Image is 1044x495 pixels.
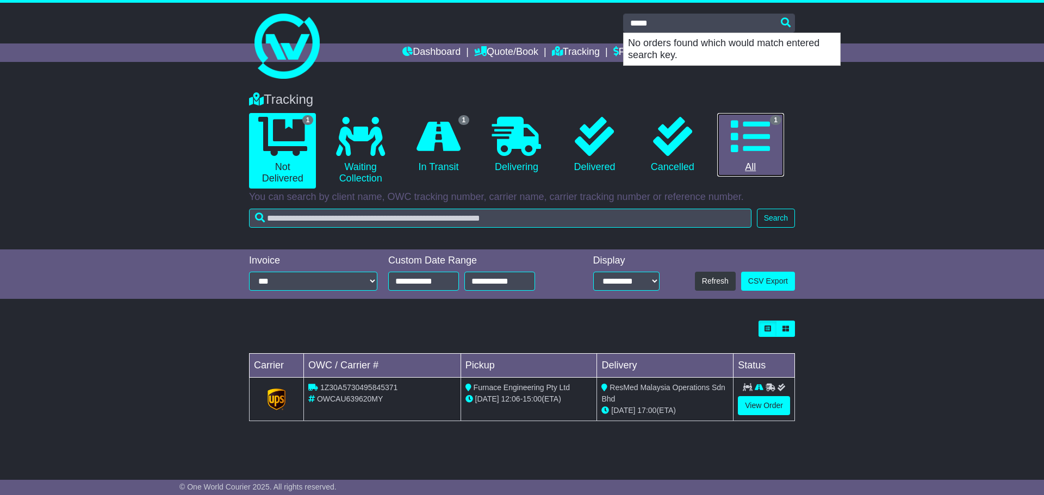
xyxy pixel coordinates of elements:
[597,354,734,378] td: Delivery
[302,115,314,125] span: 1
[561,113,628,177] a: Delivered
[639,113,706,177] a: Cancelled
[244,92,800,108] div: Tracking
[461,354,597,378] td: Pickup
[475,394,499,403] span: [DATE]
[757,209,795,228] button: Search
[317,394,383,403] span: OWCAU639620MY
[465,393,593,405] div: - (ETA)
[249,113,316,189] a: 1 Not Delivered
[405,113,472,177] a: 1 In Transit
[738,396,790,415] a: View Order
[717,113,784,177] a: 1 All
[624,33,840,65] p: No orders found which would match entered search key.
[601,383,725,403] span: ResMed Malaysia Operations Sdn Bhd
[552,43,600,62] a: Tracking
[327,113,394,189] a: Waiting Collection
[179,483,337,491] span: © One World Courier 2025. All rights reserved.
[268,389,286,410] img: GetCarrierServiceLogo
[637,406,656,415] span: 17:00
[734,354,795,378] td: Status
[249,191,795,203] p: You can search by client name, OWC tracking number, carrier name, carrier tracking number or refe...
[770,115,781,125] span: 1
[523,394,542,403] span: 15:00
[388,255,563,267] div: Custom Date Range
[474,43,538,62] a: Quote/Book
[741,272,795,291] a: CSV Export
[695,272,736,291] button: Refresh
[601,405,729,416] div: (ETA)
[483,113,550,177] a: Delivering
[250,354,304,378] td: Carrier
[611,406,635,415] span: [DATE]
[474,383,570,392] span: Furnace Engineering Pty Ltd
[593,255,660,267] div: Display
[613,43,663,62] a: Financials
[304,354,461,378] td: OWC / Carrier #
[458,115,470,125] span: 1
[402,43,461,62] a: Dashboard
[320,383,397,392] span: 1Z30A5730495845371
[501,394,520,403] span: 12:06
[249,255,377,267] div: Invoice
